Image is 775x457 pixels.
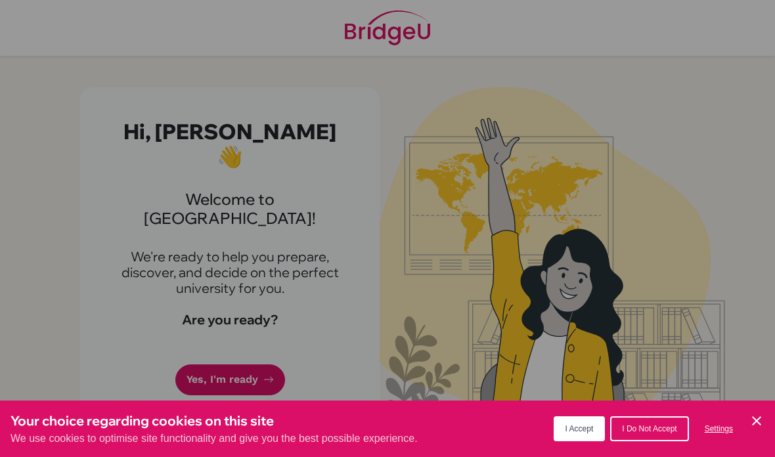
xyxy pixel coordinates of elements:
[610,416,688,441] button: I Do Not Accept
[622,424,676,433] span: I Do Not Accept
[554,416,606,441] button: I Accept
[705,424,733,433] span: Settings
[694,418,743,440] button: Settings
[749,413,764,429] button: Save and close
[11,411,418,431] h3: Your choice regarding cookies on this site
[565,424,594,433] span: I Accept
[11,431,418,446] p: We use cookies to optimise site functionality and give you the best possible experience.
